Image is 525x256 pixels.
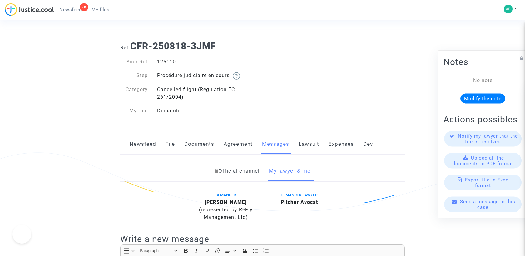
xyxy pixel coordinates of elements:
a: Messages [262,134,289,155]
span: Newsfeed [59,7,82,12]
div: Demander [152,107,263,115]
a: Expenses [329,134,354,155]
h2: Actions possibles [443,114,522,125]
span: Notify my lawyer that the file is resolved [458,133,518,145]
h2: Write a new message [120,234,405,244]
div: Your Ref [116,58,152,66]
span: DEMANDER [215,193,236,197]
b: Pitcher Avocat [281,199,318,205]
div: 2K [80,3,88,11]
a: My files [87,5,114,14]
a: Official channel [215,161,260,181]
a: Agreement [224,134,253,155]
div: 125110 [152,58,263,66]
span: (représented by ReFly Management Ltd) [199,207,253,220]
b: [PERSON_NAME] [205,199,247,205]
a: File [166,134,175,155]
div: No note [453,77,513,84]
button: Paragraph [137,246,180,256]
div: Procédure judiciaire en cours [152,72,263,80]
a: Lawsuit [299,134,319,155]
b: CFR-250818-3JMF [130,41,216,52]
span: Upload all the documents in PDF format [453,155,513,166]
div: Category [116,86,152,101]
a: Documents [184,134,214,155]
img: jc-logo.svg [5,3,54,16]
a: Dev [363,134,373,155]
img: f0fb7e5d354b8a2b05ebc703ee7ee531 [504,5,513,13]
iframe: Help Scout Beacon - Open [12,225,31,244]
span: DEMANDER LAWYER [281,193,318,197]
span: My files [92,7,109,12]
a: Newsfeed [130,134,156,155]
span: Send a message in this case [460,199,515,210]
div: Step [116,72,152,80]
a: 2KNewsfeed [54,5,87,14]
a: My lawyer & me [269,161,310,181]
span: Paragraph [140,247,172,254]
img: help.svg [233,72,240,80]
div: Cancelled flight (Regulation EC 261/2004) [152,86,263,101]
div: My role [116,107,152,115]
button: Modify the note [460,94,505,104]
span: Export file in Excel format [465,177,510,188]
h2: Notes [443,57,522,67]
span: Ref. [120,45,130,51]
